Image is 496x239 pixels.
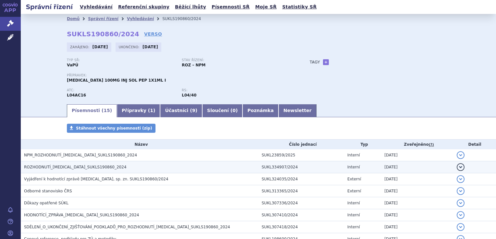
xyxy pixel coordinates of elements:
[381,149,453,161] td: [DATE]
[258,209,344,221] td: SUKL307410/2024
[258,149,344,161] td: SUKL23859/2025
[67,17,80,21] a: Domů
[344,140,381,149] th: Typ
[347,153,360,157] span: Interní
[24,165,127,169] span: ROZHODNUTÍ_TREMFYA_SUKLS190860_2024
[347,177,361,181] span: Externí
[253,3,279,11] a: Moje SŘ
[381,140,453,149] th: Zveřejněno
[280,3,318,11] a: Statistiky SŘ
[347,165,360,169] span: Interní
[116,3,171,11] a: Referenční skupiny
[67,78,166,83] span: [MEDICAL_DATA] 100MG INJ SOL PEP 1X1ML I
[258,221,344,233] td: SUKL307418/2024
[347,213,360,217] span: Interní
[381,173,453,185] td: [DATE]
[67,30,139,38] strong: SUKLS190860/2024
[67,104,117,117] a: Písemnosti (15)
[323,59,329,65] a: +
[88,17,118,21] a: Správní řízení
[143,45,158,49] strong: [DATE]
[104,108,110,113] span: 15
[76,126,152,131] span: Stáhnout všechny písemnosti (zip)
[182,63,205,67] strong: ROZ – NPM
[453,140,496,149] th: Detail
[258,173,344,185] td: SUKL324035/2024
[160,104,202,117] a: Účastníci (9)
[347,201,360,205] span: Interní
[162,14,209,24] li: SUKLS190860/2024
[67,93,86,97] strong: GUSELKUMAB
[21,140,258,149] th: Název
[457,187,465,195] button: detail
[78,3,115,11] a: Vyhledávání
[457,223,465,231] button: detail
[232,108,236,113] span: 0
[457,199,465,207] button: detail
[381,209,453,221] td: [DATE]
[24,189,72,193] span: Odborné stanovisko ČRS
[67,63,78,67] strong: VaPÚ
[210,3,252,11] a: Písemnosti SŘ
[279,104,316,117] a: Newsletter
[24,213,139,217] span: HODNOTÍCÍ_ZPRÁVA_TREMFYA_SUKLS190860_2024
[144,31,162,37] a: VERSO
[242,104,279,117] a: Poznámka
[381,221,453,233] td: [DATE]
[347,225,360,229] span: Interní
[117,104,160,117] a: Přípravky (1)
[258,185,344,197] td: SUKL313365/2024
[457,175,465,183] button: detail
[381,197,453,209] td: [DATE]
[67,124,155,133] a: Stáhnout všechny písemnosti (zip)
[381,185,453,197] td: [DATE]
[67,74,297,77] p: Přípravek:
[192,108,195,113] span: 9
[258,161,344,173] td: SUKL334907/2024
[457,211,465,219] button: detail
[24,201,68,205] span: Důkazy opatřené SÚKL
[173,3,208,11] a: Běžící lhůty
[67,88,175,92] p: ATC:
[150,108,153,113] span: 1
[24,177,168,181] span: Vyjádření k hodnotící zprávě TREMFYA, sp. zn. SUKLS190860/2024
[24,225,230,229] span: SDĚLENÍ_O_UKONČENÍ_ZJIŠŤOVÁNÍ_PODKLADŮ_PRO_ROZHODNUTÍ_TREMFYA_SUKLS190860_2024
[457,163,465,171] button: detail
[93,45,108,49] strong: [DATE]
[21,2,78,11] h2: Správní řízení
[429,142,434,147] abbr: (?)
[457,151,465,159] button: detail
[67,58,175,62] p: Typ SŘ:
[127,17,154,21] a: Vyhledávání
[24,153,137,157] span: NPM_ROZHODNUTÍ_TREMFYA_SUKLS190860_2024
[70,44,91,50] span: Zahájeno:
[182,88,290,92] p: RS:
[347,189,361,193] span: Externí
[182,58,290,62] p: Stav řízení:
[310,58,320,66] h3: Tagy
[258,197,344,209] td: SUKL307336/2024
[381,161,453,173] td: [DATE]
[258,140,344,149] th: Číslo jednací
[182,93,196,97] strong: secukinumab, ixekizumab, brodalumab, guselkumab a risankizumab
[119,44,141,50] span: Ukončeno:
[202,104,242,117] a: Sloučení (0)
